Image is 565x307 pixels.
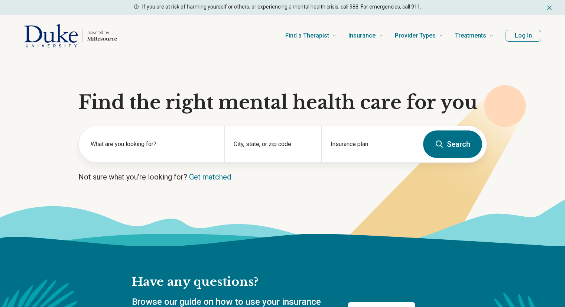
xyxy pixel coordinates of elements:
[348,30,376,41] span: Insurance
[24,24,117,48] a: Home page
[506,30,541,42] button: Log In
[395,21,443,51] a: Provider Types
[78,91,487,114] h1: Find the right mental health care for you
[546,3,553,12] button: Dismiss
[78,172,487,182] p: Not sure what you’re looking for?
[285,30,329,41] span: Find a Therapist
[142,3,421,11] p: If you are at risk of harming yourself or others, or experiencing a mental health crisis, call 98...
[455,21,494,51] a: Treatments
[423,130,482,158] button: Search
[132,274,415,290] h2: Have any questions?
[87,30,117,36] p: powered by
[455,30,486,41] span: Treatments
[189,172,231,181] a: Get matched
[91,140,215,149] label: What are you looking for?
[348,21,383,51] a: Insurance
[395,30,436,41] span: Provider Types
[285,21,337,51] a: Find a Therapist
